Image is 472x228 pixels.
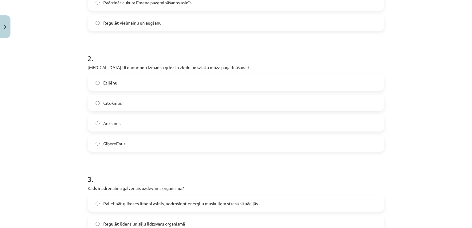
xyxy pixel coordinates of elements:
input: Regulēt ūdens un sāļu līdzsvaru organismā [96,222,100,226]
span: Citokīnus [103,100,122,106]
span: Etilēnu [103,80,117,86]
h1: 3 . [88,164,384,183]
span: Regulēt ūdens un sāļu līdzsvaru organismā [103,221,185,227]
span: Palielināt glikozes līmeni asinīs, nodrošinot enerģiju muskuļiem stresa situācijās [103,200,258,207]
input: Giberelīnus [96,142,100,146]
span: Regulēt vielmaiņu un augšanu [103,20,162,26]
input: Etilēnu [96,81,100,85]
h1: 2 . [88,43,384,62]
input: Paātrināt cukura līmeņa pazemināšanos asinīs [96,1,100,5]
span: Auksīnus [103,120,120,127]
img: icon-close-lesson-0947bae3869378f0d4975bcd49f059093ad1ed9edebbc8119c70593378902aed.svg [4,25,6,29]
span: Giberelīnus [103,140,125,147]
input: Citokīnus [96,101,100,105]
p: [MEDICAL_DATA] fitohormonu izmanto griezto ziedu un salātu mūža pagarināšanai? [88,64,384,71]
input: Palielināt glikozes līmeni asinīs, nodrošinot enerģiju muskuļiem stresa situācijās [96,202,100,206]
p: Kāds ir adrenalīna galvenais uzdevums organismā? [88,185,384,191]
input: Auksīnus [96,121,100,125]
input: Regulēt vielmaiņu un augšanu [96,21,100,25]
